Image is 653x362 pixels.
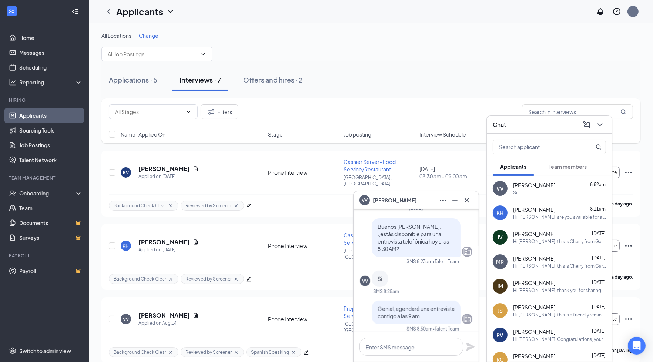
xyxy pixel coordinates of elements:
div: Si [513,190,517,196]
svg: Ellipses [624,315,633,324]
div: VV [362,278,368,284]
span: Job posting [344,131,371,138]
div: Hi [PERSON_NAME], this is a friendly reminder. Your meeting with Garden Catering for Dishwasher- ... [513,312,606,318]
svg: Cross [233,276,239,282]
svg: QuestionInfo [612,7,621,16]
span: Stage [268,131,283,138]
span: [PERSON_NAME] [513,352,555,360]
div: [DATE] [419,165,491,180]
span: [PERSON_NAME] [513,181,555,189]
span: All Locations [101,32,131,39]
div: Applications · 5 [109,75,157,84]
span: Background Check Clear [114,202,166,209]
div: VV [496,185,504,192]
div: TT [631,8,635,14]
svg: ChevronDown [166,7,175,16]
svg: Ellipses [439,196,448,205]
div: Hi [PERSON_NAME], this is Cherry from Garden Catering. May I ask if you're available for a phone ... [513,263,606,269]
span: [DATE] [592,328,606,334]
input: All Job Postings [108,50,197,58]
a: Sourcing Tools [19,123,83,138]
span: Change [139,32,158,39]
svg: Company [463,315,472,324]
div: JM [497,282,503,290]
input: Search in interviews [522,104,633,119]
svg: Ellipses [624,168,633,177]
span: Prep Fry Cook- Food Service/Restaurant [344,305,395,319]
span: [DATE] [592,231,606,236]
svg: Cross [168,203,174,209]
svg: Plane [466,342,475,351]
span: [PERSON_NAME] [513,230,555,238]
a: Job Postings [19,138,83,152]
svg: MagnifyingGlass [620,109,626,115]
svg: ChevronLeft [104,7,113,16]
button: ComposeMessage [581,119,593,131]
div: Team Management [9,175,81,181]
div: KH [123,243,129,249]
svg: Cross [168,349,174,355]
svg: Filter [207,107,216,116]
span: Applicants [500,163,526,170]
svg: Cross [233,203,239,209]
span: edit [246,276,251,282]
span: Name · Applied On [121,131,165,138]
span: [DATE] [592,255,606,261]
div: SMS 8:23am [406,258,432,265]
span: [DATE] [592,353,606,358]
a: Talent Network [19,152,83,167]
svg: Company [463,247,472,256]
span: Interview Schedule [419,131,466,138]
div: Applied on [DATE] [138,246,199,254]
div: MR [496,258,504,265]
svg: Cross [462,196,471,205]
b: [DATE] [617,348,632,353]
div: Hi [PERSON_NAME]. Congratulations, your phone interview for Cashier Server- Food Service/Restaura... [513,336,606,342]
button: Ellipses [437,194,449,206]
span: • Talent Team [432,258,459,265]
h5: [PERSON_NAME] [138,238,190,246]
a: Scheduling [19,60,83,75]
div: Hi [PERSON_NAME], thank you for sharing your references. I tried reaching out to them, but unfort... [513,287,606,294]
div: SMS 8:50am [406,326,432,332]
span: [PERSON_NAME] [513,255,555,262]
div: Offers and hires · 2 [243,75,303,84]
div: Hi [PERSON_NAME], are you available for a phone interview [DATE] between 8:30-12:30 PM? [513,214,606,220]
h1: Applicants [116,5,163,18]
svg: Settings [9,347,16,355]
div: Switch to admin view [19,347,71,355]
span: [PERSON_NAME] [513,304,555,311]
a: DocumentsCrown [19,215,83,230]
span: [PERSON_NAME] [513,328,555,335]
svg: Document [193,166,199,172]
span: [PERSON_NAME] [513,206,555,213]
span: Team members [549,163,587,170]
b: a day ago [611,201,632,207]
button: Minimize [449,194,461,206]
div: Open Intercom Messenger [628,337,646,355]
button: Cross [461,194,473,206]
span: Cashier Server- Food Service/Restaurant [344,158,396,172]
svg: Analysis [9,78,16,86]
p: [GEOGRAPHIC_DATA], [GEOGRAPHIC_DATA] [344,174,415,187]
span: Buenos [PERSON_NAME], ¿estás disponible para una entrevista telefónica hoy a las 8:30 AM? [378,223,449,252]
div: JS [498,307,503,314]
svg: Cross [291,349,297,355]
span: [DATE] [592,279,606,285]
span: Spanish Speaking [251,349,289,355]
div: Reporting [19,78,83,86]
span: Reviewed by Screener [185,276,232,282]
div: RV [497,331,504,339]
div: Onboarding [19,190,76,197]
div: Hi [PERSON_NAME], this is Cherry from Garden Catering. May I ask if you're available for a phone ... [513,238,606,245]
span: 08:30 am - 09:00 am [419,172,491,180]
svg: Document [193,239,199,245]
a: Team [19,201,83,215]
span: Background Check Clear [114,276,166,282]
p: [GEOGRAPHIC_DATA], [GEOGRAPHIC_DATA] [344,248,415,260]
svg: WorkstreamLogo [8,7,16,15]
span: [PERSON_NAME] Vidro [373,196,425,204]
span: [DATE] [592,304,606,309]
